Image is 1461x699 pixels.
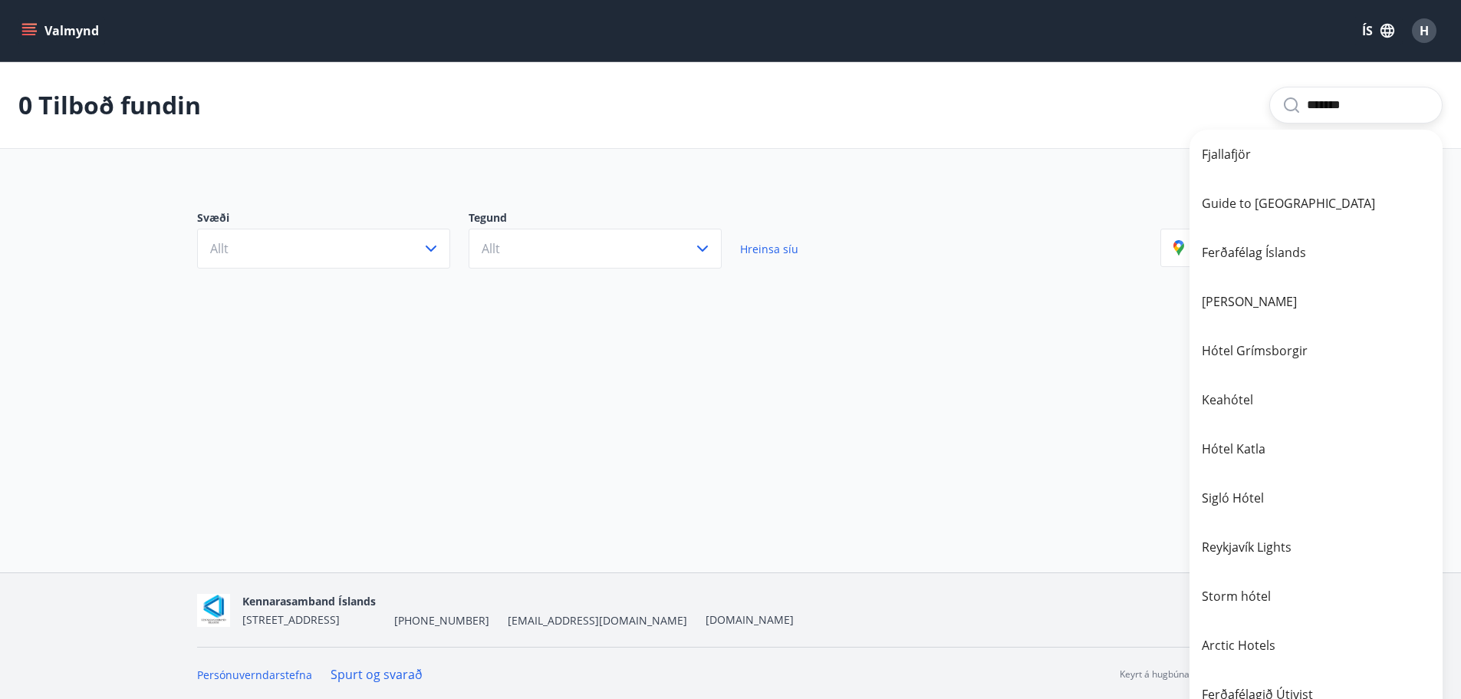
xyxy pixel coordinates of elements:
span: Reykjavík Lights [1202,538,1430,556]
span: Allt [482,240,500,257]
span: Arctic Hotels [1202,636,1430,654]
span: Ferðafélag Íslands [1202,243,1430,262]
p: Tegund [469,210,740,229]
a: Spurt og svarað [331,666,423,683]
button: menu [18,17,105,45]
span: Hótel Grímsborgir [1202,341,1430,360]
span: Allt [210,240,229,257]
button: ÍS [1354,17,1403,45]
button: Allt [197,229,450,269]
span: Fjallafjör [1202,145,1430,163]
span: Hótel Katla [1202,440,1430,458]
p: Sýna kort [1173,239,1252,256]
img: AOgasd1zjyUWmx8qB2GFbzp2J0ZxtdVPFY0E662R.png [197,594,230,627]
span: [PHONE_NUMBER] [394,613,489,628]
button: Allt [469,229,722,269]
span: Sigló Hótel [1202,489,1430,507]
button: H [1406,12,1443,49]
a: [DOMAIN_NAME] [706,612,794,627]
span: Hreinsa síu [740,242,798,256]
span: [EMAIL_ADDRESS][DOMAIN_NAME] [508,613,687,628]
span: H [1420,22,1429,39]
p: Svæði [197,210,469,229]
span: Kennarasamband Íslands [242,594,376,608]
button: Sýna kort [1160,229,1265,267]
span: [PERSON_NAME] [1202,292,1430,311]
p: Keyrt á hugbúnaði frá Dorado ehf. [1120,668,1265,681]
span: [STREET_ADDRESS] [242,612,340,627]
a: Persónuverndarstefna [197,668,312,682]
span: Storm hótel [1202,587,1430,605]
p: 0 Tilboð fundin [18,88,201,122]
span: Guide to [GEOGRAPHIC_DATA] [1202,194,1430,213]
span: Keahótel [1202,391,1430,409]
